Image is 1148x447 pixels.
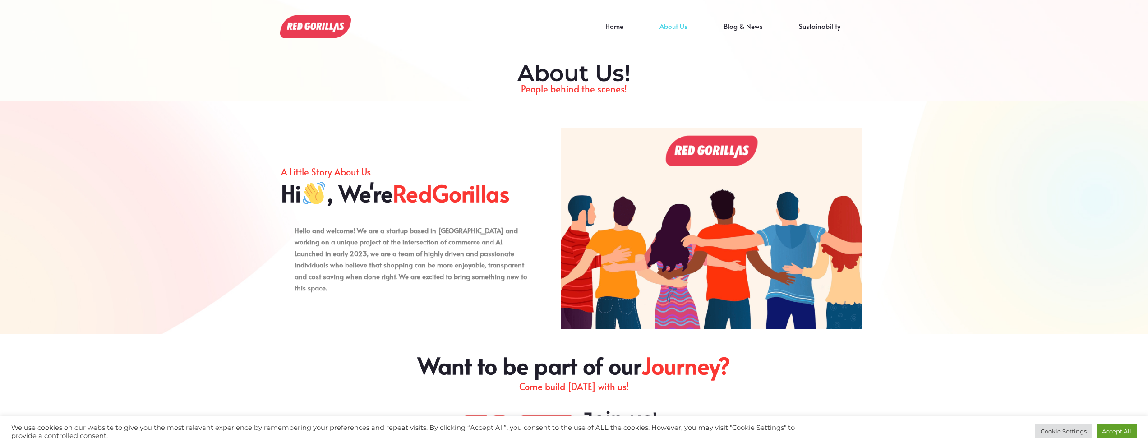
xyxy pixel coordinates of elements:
a: Sustainability [781,26,858,40]
img: About Us! [280,15,351,38]
a: About Us [641,26,705,40]
p: People behind the scenes! [286,81,863,97]
a: Cookie Settings [1035,424,1092,438]
div: We use cookies on our website to give you the most relevant experience by remembering your prefer... [11,424,799,440]
a: Accept All [1097,424,1137,438]
p: Come build [DATE] with us! [322,379,827,394]
h2: Hi , We're [281,180,534,207]
a: Blog & News [705,26,781,40]
h2: Want to be part of our [322,352,827,379]
h2: About Us! [286,60,863,87]
img: 👋 [303,182,325,204]
span: RedGorillas [393,180,510,207]
strong: Hello and welcome! We are a startup based in [GEOGRAPHIC_DATA] and working on a unique project at... [295,226,524,281]
a: Home [587,26,641,40]
h2: Join us! [583,408,822,430]
img: About Us! [561,128,862,329]
p: A Little Story About Us [281,164,534,180]
span: Journey? [641,352,730,379]
strong: . We are excited to bring something new to this space. [295,272,527,293]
